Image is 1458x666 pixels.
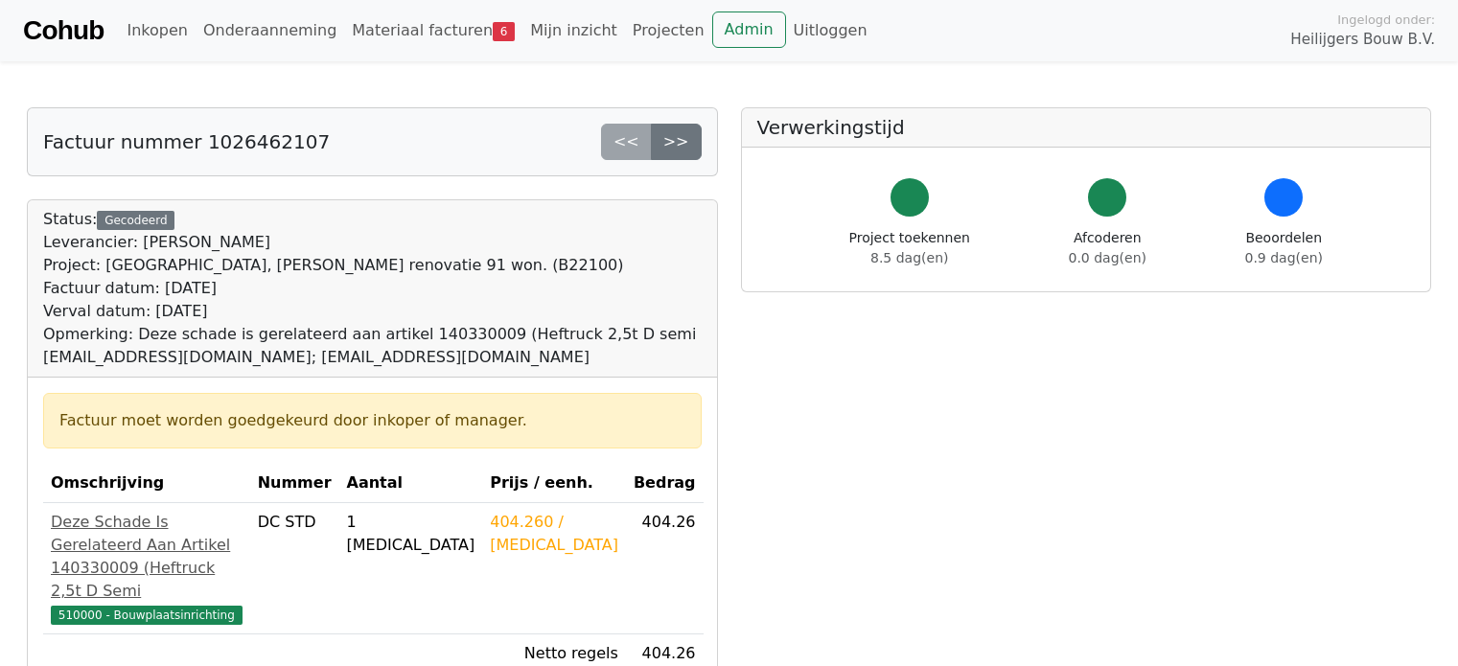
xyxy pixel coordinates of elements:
div: Project: [GEOGRAPHIC_DATA], [PERSON_NAME] renovatie 91 won. (B22100) [43,254,702,277]
div: Deze Schade Is Gerelateerd Aan Artikel 140330009 (Heftruck 2,5t D Semi [51,511,243,603]
span: 6 [493,22,515,41]
div: Project toekennen [849,228,970,268]
td: 404.26 [626,503,704,634]
th: Omschrijving [43,464,250,503]
div: Factuur datum: [DATE] [43,277,702,300]
div: Gecodeerd [97,211,174,230]
th: Bedrag [626,464,704,503]
span: 0.9 dag(en) [1245,250,1323,265]
div: Beoordelen [1245,228,1323,268]
a: Uitloggen [786,11,875,50]
a: Admin [712,11,786,48]
a: Materiaal facturen6 [344,11,522,50]
div: Opmerking: Deze schade is gerelateerd aan artikel 140330009 (Heftruck 2,5t D semi [EMAIL_ADDRESS]... [43,323,702,369]
td: DC STD [250,503,339,634]
span: Heilijgers Bouw B.V. [1290,29,1435,51]
h5: Factuur nummer 1026462107 [43,130,330,153]
span: Ingelogd onder: [1337,11,1435,29]
span: 510000 - Bouwplaatsinrichting [51,606,243,625]
a: Deze Schade Is Gerelateerd Aan Artikel 140330009 (Heftruck 2,5t D Semi510000 - Bouwplaatsinrichting [51,511,243,626]
a: Projecten [625,11,712,50]
a: Mijn inzicht [522,11,625,50]
div: Leverancier: [PERSON_NAME] [43,231,702,254]
h5: Verwerkingstijd [757,116,1416,139]
div: Factuur moet worden goedgekeurd door inkoper of manager. [59,409,685,432]
div: Afcoderen [1069,228,1146,268]
div: Status: [43,208,702,369]
a: Onderaanneming [196,11,344,50]
div: Verval datum: [DATE] [43,300,702,323]
a: Cohub [23,8,104,54]
div: 1 [MEDICAL_DATA] [347,511,475,557]
th: Aantal [339,464,483,503]
div: 404.260 / [MEDICAL_DATA] [490,511,618,557]
span: 8.5 dag(en) [870,250,948,265]
a: Inkopen [119,11,195,50]
span: 0.0 dag(en) [1069,250,1146,265]
a: >> [651,124,702,160]
th: Prijs / eenh. [482,464,626,503]
th: Nummer [250,464,339,503]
